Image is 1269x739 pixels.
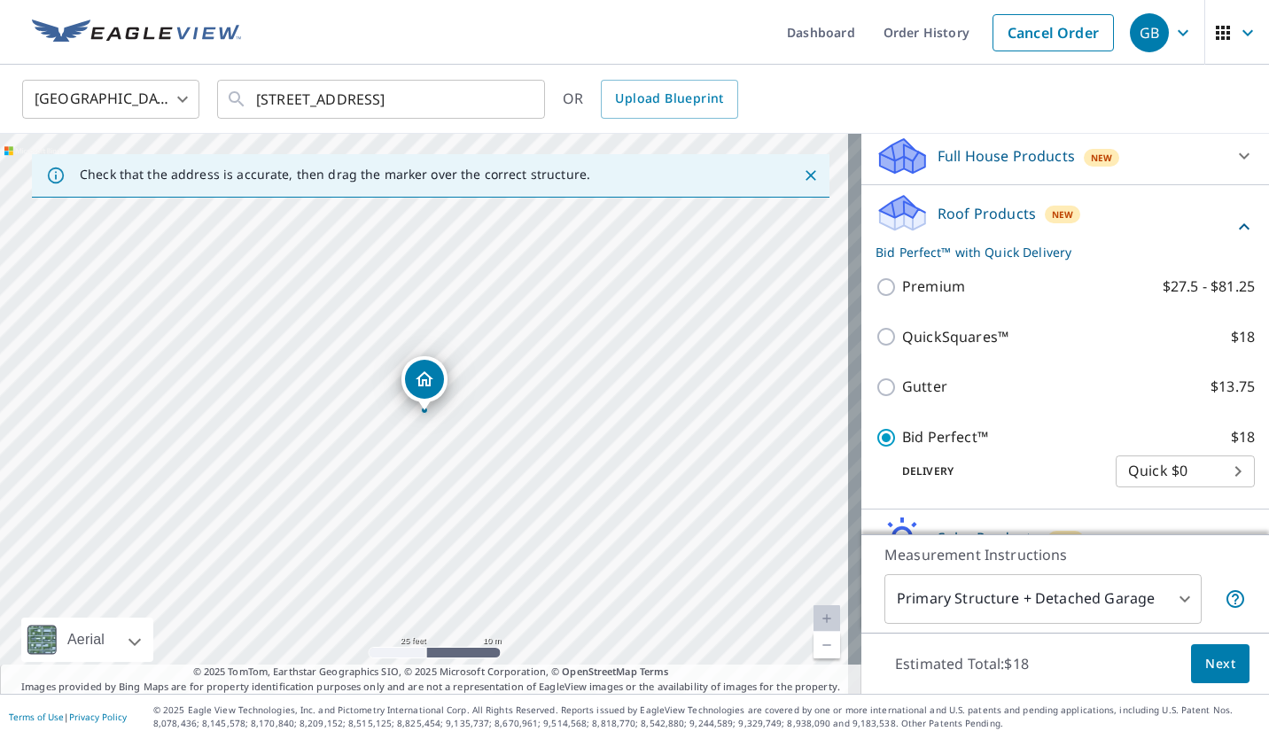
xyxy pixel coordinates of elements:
[32,19,241,46] img: EV Logo
[902,326,1008,348] p: QuickSquares™
[80,167,590,183] p: Check that the address is accurate, then drag the marker over the correct structure.
[902,426,988,448] p: Bid Perfect™
[401,356,448,411] div: Dropped pin, building 1, Residential property, 908 Poquoson Cir Chesapeake, VA 23320
[1163,276,1255,298] p: $27.5 - $81.25
[9,712,127,722] p: |
[938,527,1039,548] p: Solar Products
[881,644,1043,683] p: Estimated Total: $18
[563,80,738,119] div: OR
[1205,653,1235,675] span: Next
[62,618,110,662] div: Aerial
[884,544,1246,565] p: Measurement Instructions
[876,192,1255,261] div: Roof ProductsNewBid Perfect™ with Quick Delivery
[876,517,1255,559] div: Solar ProductsNew
[799,164,822,187] button: Close
[1191,644,1250,684] button: Next
[1130,13,1169,52] div: GB
[993,14,1114,51] a: Cancel Order
[562,665,636,678] a: OpenStreetMap
[1211,376,1255,398] p: $13.75
[601,80,737,119] a: Upload Blueprint
[814,632,840,658] a: Current Level 20, Zoom Out
[1225,588,1246,610] span: Your report will include the primary structure and a detached garage if one exists.
[1052,207,1074,222] span: New
[9,711,64,723] a: Terms of Use
[938,203,1036,224] p: Roof Products
[1091,151,1113,165] span: New
[902,276,965,298] p: Premium
[1116,447,1255,496] div: Quick $0
[193,665,669,680] span: © 2025 TomTom, Earthstar Geographics SIO, © 2025 Microsoft Corporation, ©
[884,574,1202,624] div: Primary Structure + Detached Garage
[69,711,127,723] a: Privacy Policy
[256,74,509,124] input: Search by address or latitude-longitude
[814,605,840,632] a: Current Level 20, Zoom In Disabled
[22,74,199,124] div: [GEOGRAPHIC_DATA]
[938,145,1075,167] p: Full House Products
[615,88,723,110] span: Upload Blueprint
[1055,533,1077,547] span: New
[1231,326,1255,348] p: $18
[21,618,153,662] div: Aerial
[876,243,1234,261] p: Bid Perfect™ with Quick Delivery
[902,376,947,398] p: Gutter
[640,665,669,678] a: Terms
[876,463,1116,479] p: Delivery
[876,135,1255,177] div: Full House ProductsNew
[1231,426,1255,448] p: $18
[153,704,1260,730] p: © 2025 Eagle View Technologies, Inc. and Pictometry International Corp. All Rights Reserved. Repo...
